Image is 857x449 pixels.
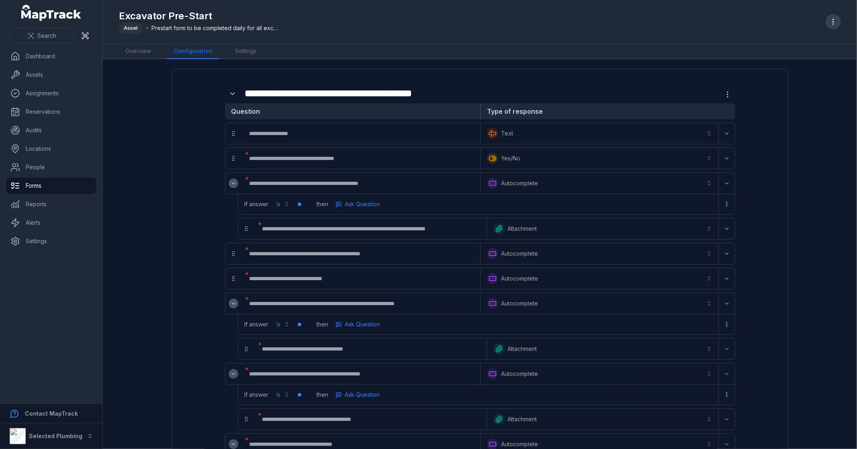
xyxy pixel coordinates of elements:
[256,340,485,358] div: :r2i:-form-item-label
[37,32,56,40] span: Search
[482,125,717,142] button: Text
[225,366,241,382] div: :r2o:-form-item-label
[272,197,295,211] button: Is
[272,387,295,402] button: Is
[720,222,733,235] button: Expand
[230,250,237,257] svg: drag
[720,177,733,190] button: Expand
[243,346,250,352] svg: drag
[119,10,280,23] h1: Excavator Pre-Start
[243,365,479,383] div: :r2p:-form-item-label
[229,44,263,59] a: Settings
[243,416,250,422] svg: drag
[229,178,238,188] button: Expand
[225,125,241,141] div: drag
[482,150,717,167] button: Yes/No
[243,125,479,142] div: :ro:-form-item-label
[29,433,82,439] strong: Selected Plumbing
[119,44,157,59] a: Overview
[345,320,380,328] span: Ask Question
[345,391,380,399] span: Ask Question
[720,247,733,260] button: Expand
[6,178,96,194] a: Forms
[243,150,479,167] div: :ru:-form-item-label
[720,413,733,426] button: Expand
[6,48,96,64] a: Dashboard
[720,198,733,211] button: more-detail
[6,233,96,249] a: Settings
[256,410,485,428] div: :r36:-form-item-label
[119,23,143,34] div: Asset
[225,150,241,166] div: drag
[245,320,269,328] span: If answer
[482,270,717,287] button: Autocomplete
[225,175,241,191] div: :r14:-form-item-label
[225,103,480,119] strong: Question
[225,86,242,101] div: :rg:-form-item-label
[720,127,733,140] button: Expand
[332,389,384,401] button: more-detail
[482,245,717,262] button: Autocomplete
[243,270,479,287] div: :r1u:-form-item-label
[720,297,733,310] button: Expand
[243,174,479,192] div: :r15:-form-item-label
[225,86,240,101] button: Expand
[25,410,78,417] strong: Contact MapTrack
[243,295,479,312] div: :r25:-form-item-label
[720,342,733,355] button: Expand
[332,318,384,330] button: more-detail
[6,67,96,83] a: Assets
[167,44,219,59] a: Configuration
[720,87,735,102] button: more-detail
[345,200,380,208] span: Ask Question
[489,410,717,428] button: Attachment
[229,439,238,449] button: Expand
[720,152,733,165] button: Expand
[225,271,241,287] div: drag
[6,104,96,120] a: Reservations
[6,196,96,212] a: Reports
[225,246,241,262] div: drag
[317,320,329,328] span: then
[332,198,384,210] button: more-detail
[482,365,717,383] button: Autocomplete
[482,295,717,312] button: Autocomplete
[225,295,241,312] div: :r24:-form-item-label
[230,275,237,282] svg: drag
[245,391,269,399] span: If answer
[256,220,485,238] div: :r1i:-form-item-label
[230,155,237,162] svg: drag
[229,299,238,308] button: Expand
[489,340,717,358] button: Attachment
[720,367,733,380] button: Expand
[317,391,329,399] span: then
[238,341,254,357] div: drag
[10,28,74,43] button: Search
[482,174,717,192] button: Autocomplete
[151,24,280,32] span: Prestart form to be completed daily for all excavators.
[243,226,250,232] svg: drag
[243,245,479,262] div: :r1o:-form-item-label
[720,318,733,331] button: more-detail
[317,200,329,208] span: then
[720,388,733,401] button: more-detail
[238,411,254,427] div: drag
[21,5,82,21] a: MapTrack
[272,317,295,332] button: Is
[229,369,238,379] button: Expand
[6,85,96,101] a: Assignments
[480,103,735,119] strong: Type of response
[245,200,269,208] span: If answer
[6,159,96,175] a: People
[489,220,717,238] button: Attachment
[6,122,96,138] a: Audits
[230,130,237,137] svg: drag
[238,221,254,237] div: drag
[6,215,96,231] a: Alerts
[720,272,733,285] button: Expand
[6,141,96,157] a: Locations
